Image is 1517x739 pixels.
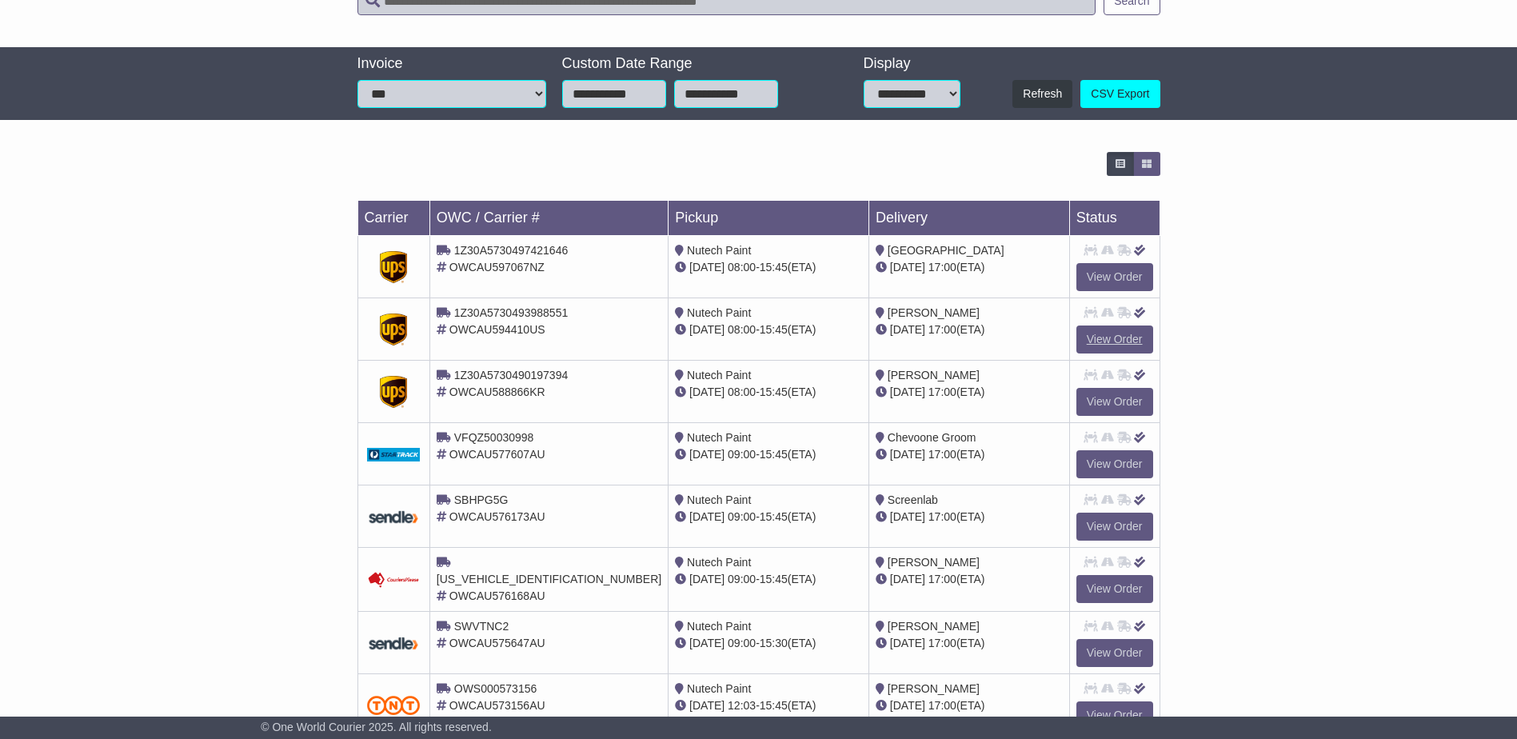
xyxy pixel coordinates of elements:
[888,556,980,569] span: [PERSON_NAME]
[1076,575,1153,603] a: View Order
[689,699,725,712] span: [DATE]
[454,493,509,506] span: SBHPG5G
[367,696,420,715] img: TNT_Domestic.png
[687,306,751,319] span: Nutech Paint
[928,637,956,649] span: 17:00
[890,699,925,712] span: [DATE]
[562,55,819,73] div: Custom Date Range
[888,493,938,506] span: Screenlab
[675,571,862,588] div: - (ETA)
[728,637,756,649] span: 09:00
[928,385,956,398] span: 17:00
[728,261,756,274] span: 08:00
[888,244,1004,257] span: [GEOGRAPHIC_DATA]
[760,448,788,461] span: 15:45
[760,510,788,523] span: 15:45
[890,448,925,461] span: [DATE]
[687,493,751,506] span: Nutech Paint
[357,201,429,236] td: Carrier
[888,682,980,695] span: [PERSON_NAME]
[367,509,420,524] img: GetCarrierServiceDarkLogo
[380,376,407,408] img: GetCarrierServiceDarkLogo
[1012,80,1072,108] button: Refresh
[888,369,980,381] span: [PERSON_NAME]
[454,244,568,257] span: 1Z30A5730497421646
[454,431,534,444] span: VFQZ50030998
[380,314,407,346] img: GetCarrierServiceDarkLogo
[689,261,725,274] span: [DATE]
[876,635,1063,652] div: (ETA)
[449,589,545,602] span: OWCAU576168AU
[449,261,545,274] span: OWCAU597067NZ
[689,573,725,585] span: [DATE]
[454,682,537,695] span: OWS000573156
[675,697,862,714] div: - (ETA)
[261,721,492,733] span: © One World Courier 2025. All rights reserved.
[876,446,1063,463] div: (ETA)
[449,323,545,336] span: OWCAU594410US
[876,384,1063,401] div: (ETA)
[728,448,756,461] span: 09:00
[1076,326,1153,354] a: View Order
[760,323,788,336] span: 15:45
[888,431,976,444] span: Chevoone Groom
[669,201,869,236] td: Pickup
[1076,450,1153,478] a: View Order
[928,323,956,336] span: 17:00
[437,573,661,585] span: [US_VEHICLE_IDENTIFICATION_NUMBER]
[689,448,725,461] span: [DATE]
[675,635,862,652] div: - (ETA)
[449,385,545,398] span: OWCAU588866KR
[449,637,545,649] span: OWCAU575647AU
[689,323,725,336] span: [DATE]
[454,369,568,381] span: 1Z30A5730490197394
[928,699,956,712] span: 17:00
[928,510,956,523] span: 17:00
[1080,80,1160,108] a: CSV Export
[928,573,956,585] span: 17:00
[888,620,980,633] span: [PERSON_NAME]
[449,699,545,712] span: OWCAU573156AU
[890,385,925,398] span: [DATE]
[928,448,956,461] span: 17:00
[367,448,420,462] img: GetCarrierServiceDarkLogo
[760,261,788,274] span: 15:45
[687,244,751,257] span: Nutech Paint
[928,261,956,274] span: 17:00
[890,637,925,649] span: [DATE]
[454,620,509,633] span: SWVTNC2
[449,448,545,461] span: OWCAU577607AU
[454,306,568,319] span: 1Z30A5730493988551
[890,323,925,336] span: [DATE]
[689,637,725,649] span: [DATE]
[890,510,925,523] span: [DATE]
[1076,388,1153,416] a: View Order
[1076,701,1153,729] a: View Order
[367,636,420,650] img: GetCarrierServiceDarkLogo
[864,55,960,73] div: Display
[687,431,751,444] span: Nutech Paint
[675,384,862,401] div: - (ETA)
[876,322,1063,338] div: (ETA)
[876,571,1063,588] div: (ETA)
[689,510,725,523] span: [DATE]
[888,306,980,319] span: [PERSON_NAME]
[890,573,925,585] span: [DATE]
[728,573,756,585] span: 09:00
[367,572,420,589] img: Couriers_Please.png
[687,556,751,569] span: Nutech Paint
[429,201,668,236] td: OWC / Carrier #
[675,509,862,525] div: - (ETA)
[760,385,788,398] span: 15:45
[689,385,725,398] span: [DATE]
[876,509,1063,525] div: (ETA)
[675,259,862,276] div: - (ETA)
[728,510,756,523] span: 09:00
[728,385,756,398] span: 08:00
[687,620,751,633] span: Nutech Paint
[1076,639,1153,667] a: View Order
[449,510,545,523] span: OWCAU576173AU
[1069,201,1160,236] td: Status
[728,699,756,712] span: 12:03
[1076,513,1153,541] a: View Order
